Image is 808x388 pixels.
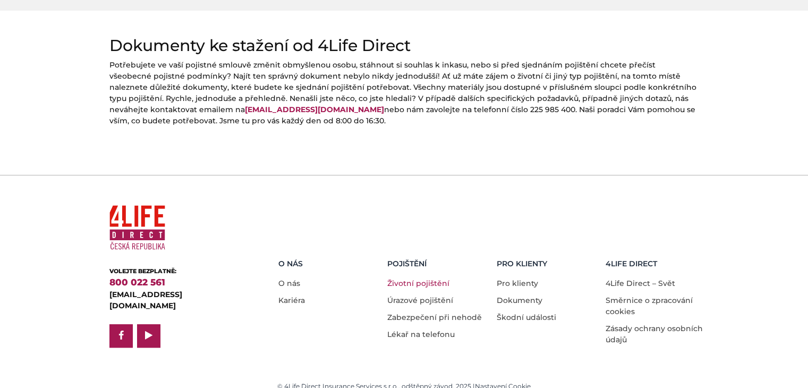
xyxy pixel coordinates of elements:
[387,313,482,322] a: Zabezpečení při nehodě
[606,279,675,288] a: 4Life Direct – Svět
[109,267,245,276] div: VOLEJTE BEZPLATNĚ:
[387,296,453,305] a: Úrazové pojištění
[109,277,165,288] a: 800 022 561
[497,279,538,288] a: Pro klienty
[109,60,699,126] p: Potřebujete ve vaší pojistné smlouvě změnit obmyšlenou osobu, stáhnout si souhlas k inkasu, nebo ...
[387,259,489,268] h5: Pojištění
[497,259,598,268] h5: Pro Klienty
[387,279,449,288] a: Životní pojištění
[109,36,699,55] h2: Dokumenty ke stažení od 4Life Direct
[109,290,182,310] a: [EMAIL_ADDRESS][DOMAIN_NAME]
[606,324,703,344] a: Zásady ochrany osobních údajů
[497,313,556,322] a: Škodní události
[387,330,455,339] a: Lékař na telefonu
[278,259,380,268] h5: O nás
[606,296,693,316] a: Směrnice o zpracování cookies
[245,105,384,114] a: [EMAIL_ADDRESS][DOMAIN_NAME]
[278,296,305,305] a: Kariéra
[606,259,707,268] h5: 4LIFE DIRECT
[109,201,165,255] img: 4Life Direct Česká republika logo
[497,296,542,305] a: Dokumenty
[278,279,300,288] a: O nás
